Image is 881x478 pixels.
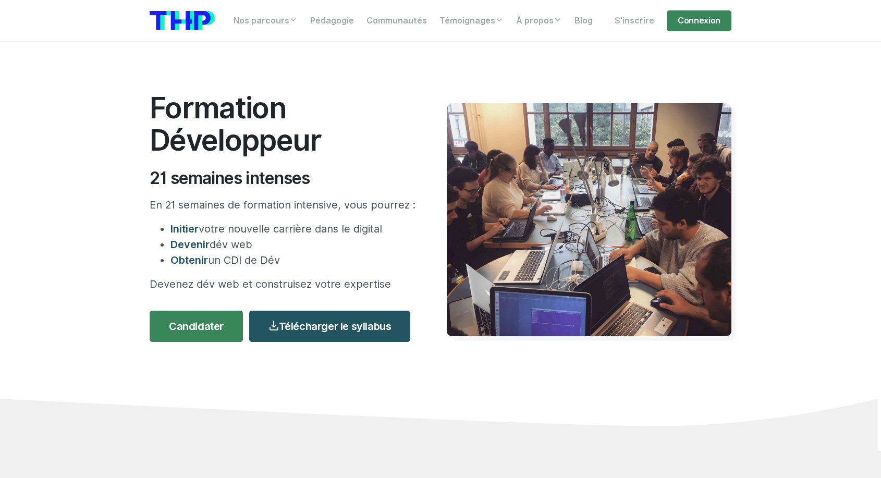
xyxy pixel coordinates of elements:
li: dév web [170,237,415,252]
img: Travail [447,103,731,336]
a: Communautés [360,10,433,31]
img: logo [150,11,215,30]
a: Nos parcours [227,10,304,31]
li: un CDI de Dév [170,252,415,268]
span: Devenir [170,238,210,251]
p: En 21 semaines de formation intensive, vous pourrez : [150,197,415,213]
a: Connexion [667,10,731,31]
a: Pédagogie [304,10,360,31]
a: À propos [510,10,568,31]
a: Témoignages [433,10,510,31]
span: Initier [170,223,199,235]
span: Obtenir [170,254,208,266]
p: Devenez dév web et construisez votre expertise [150,276,415,292]
h1: Formation Développeur [150,92,415,156]
h2: 21 semaines intenses [150,168,415,188]
a: Candidater [150,311,243,342]
a: Télécharger le syllabus [249,311,410,342]
a: Blog [568,10,599,31]
li: votre nouvelle carrière dans le digital [170,221,415,237]
a: S'inscrire [608,10,660,31]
